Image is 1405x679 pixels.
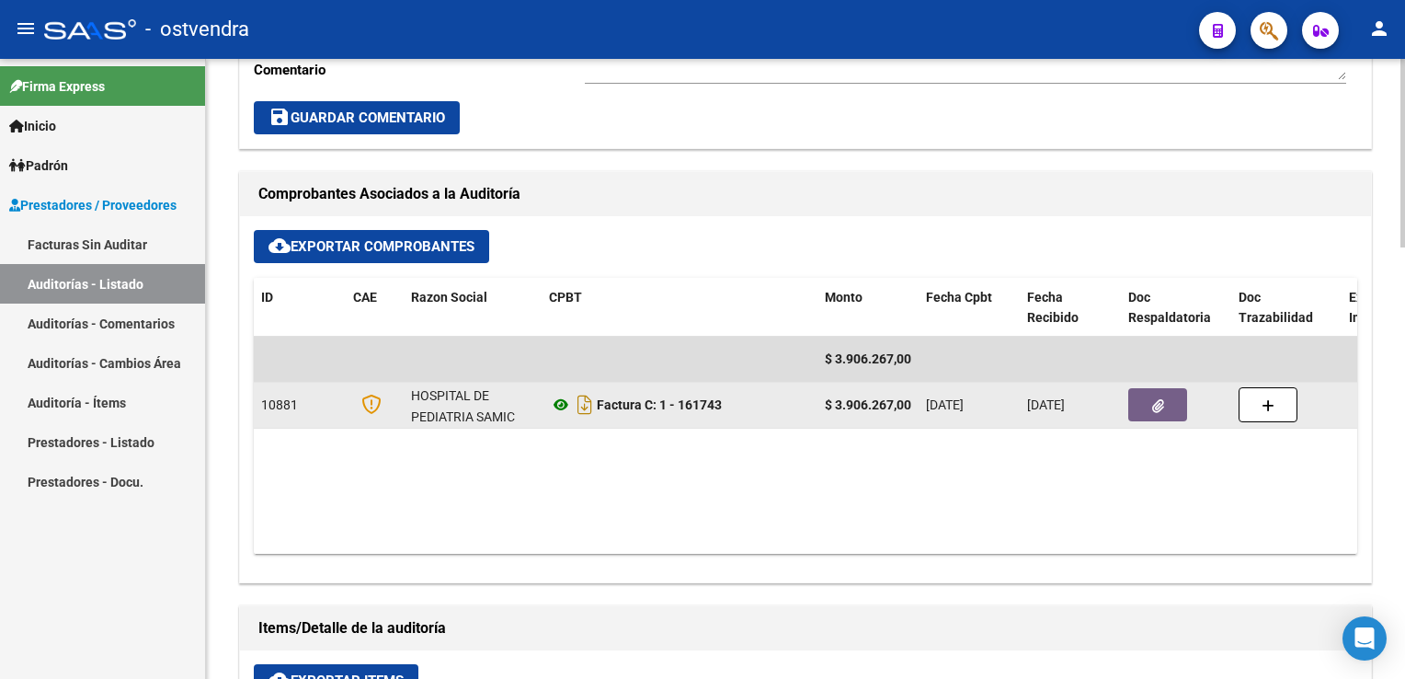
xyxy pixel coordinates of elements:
button: Guardar Comentario [254,101,460,134]
i: Descargar documento [573,390,597,420]
datatable-header-cell: CAE [346,278,404,339]
span: CPBT [549,290,582,305]
button: Exportar Comprobantes [254,230,489,263]
span: Doc Respaldatoria [1128,290,1211,326]
span: Prestadores / Proveedores [9,195,177,215]
datatable-header-cell: Doc Respaldatoria [1121,278,1231,339]
datatable-header-cell: Fecha Cpbt [919,278,1020,339]
p: Comentario [254,60,585,80]
datatable-header-cell: Fecha Recibido [1020,278,1121,339]
mat-icon: cloud_download [268,235,291,257]
datatable-header-cell: ID [254,278,346,339]
mat-icon: menu [15,17,37,40]
span: Razon Social [411,290,487,305]
strong: $ 3.906.267,00 [825,397,911,412]
span: CAE [353,290,377,305]
div: Open Intercom Messenger [1342,616,1387,661]
datatable-header-cell: CPBT [542,278,817,339]
span: Fecha Recibido [1027,290,1079,326]
span: Monto [825,290,862,305]
h1: Comprobantes Asociados a la Auditoría [258,179,1353,209]
datatable-header-cell: Monto [817,278,919,339]
span: ID [261,290,273,305]
span: [DATE] [1027,397,1065,412]
span: Padrón [9,155,68,176]
span: Firma Express [9,76,105,97]
span: Fecha Cpbt [926,290,992,305]
span: Doc Trazabilidad [1239,290,1313,326]
span: $ 3.906.267,00 [825,351,911,366]
strong: Factura C: 1 - 161743 [597,397,722,412]
span: Exportar Comprobantes [268,238,474,255]
mat-icon: save [268,106,291,128]
span: Inicio [9,116,56,136]
mat-icon: person [1368,17,1390,40]
datatable-header-cell: Doc Trazabilidad [1231,278,1342,339]
datatable-header-cell: Razon Social [404,278,542,339]
span: Guardar Comentario [268,109,445,126]
span: 10881 [261,397,298,412]
span: Expte. Interno [1349,290,1391,326]
h1: Items/Detalle de la auditoría [258,614,1353,643]
span: [DATE] [926,397,964,412]
span: - ostvendra [145,9,249,50]
div: HOSPITAL DE PEDIATRIA SAMIC "PROFESOR [PERSON_NAME]" [411,386,534,469]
